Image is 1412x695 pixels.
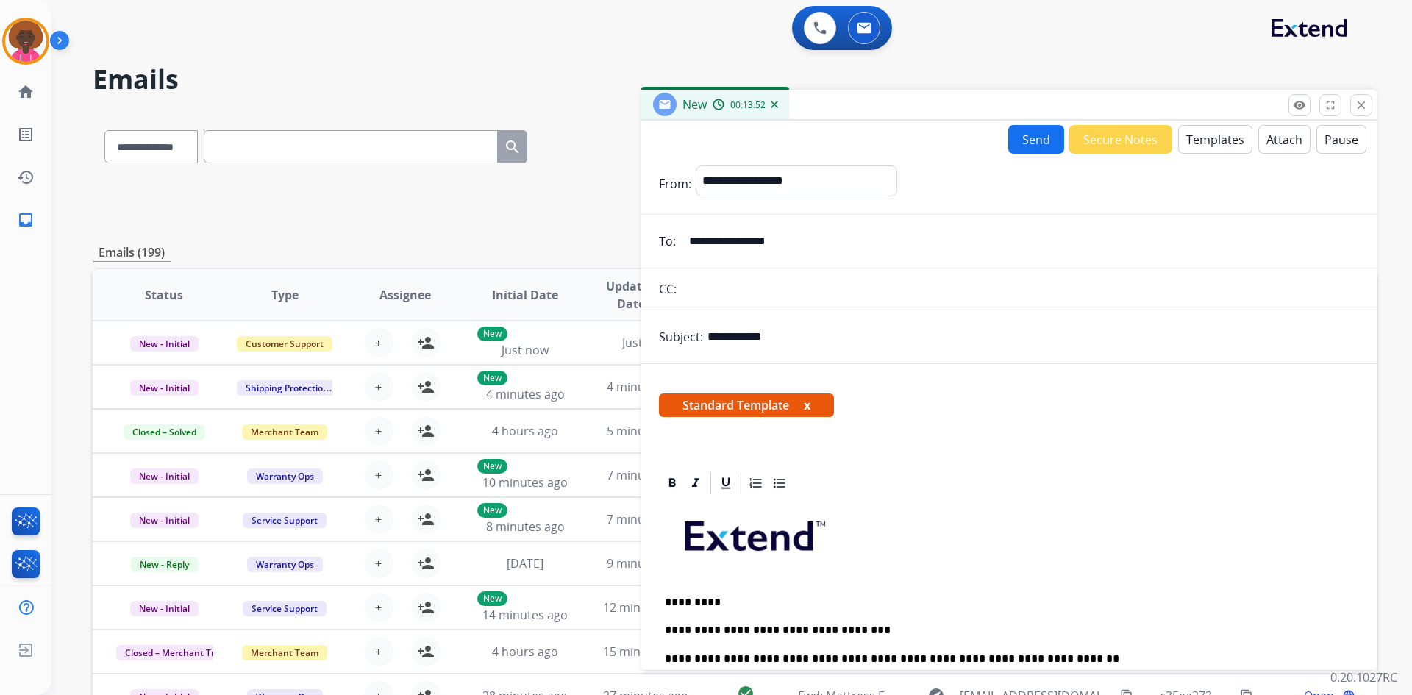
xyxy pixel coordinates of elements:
span: 4 minutes ago [486,386,565,402]
mat-icon: person_add [417,643,435,660]
span: Status [145,286,183,304]
span: 4 hours ago [492,644,558,660]
span: 4 minutes ago [607,379,685,395]
mat-icon: person_add [417,510,435,528]
span: Closed – Merchant Transfer [116,645,251,660]
button: + [364,460,393,490]
p: New [477,591,507,606]
mat-icon: person_add [417,555,435,572]
span: + [375,510,382,528]
div: Bold [661,472,683,494]
p: CC: [659,280,677,298]
p: New [477,459,507,474]
span: New - Initial [130,468,199,484]
span: + [375,466,382,484]
mat-icon: close [1355,99,1368,112]
p: New [477,327,507,341]
div: Italic [685,472,707,494]
span: Warranty Ops [247,557,323,572]
p: 0.20.1027RC [1330,669,1397,686]
p: New [477,371,507,385]
p: Emails (199) [93,243,171,262]
span: New - Reply [131,557,198,572]
span: 8 minutes ago [486,518,565,535]
img: avatar [5,21,46,62]
span: 7 minutes ago [607,511,685,527]
span: 7 minutes ago [607,467,685,483]
p: New [477,503,507,518]
div: Bullet List [769,472,791,494]
span: Merchant Team [242,645,327,660]
p: From: [659,175,691,193]
button: Templates [1178,125,1252,154]
h2: Emails [93,65,1377,94]
span: New [682,96,707,113]
span: Type [271,286,299,304]
button: Pause [1316,125,1366,154]
mat-icon: home [17,83,35,101]
span: + [375,378,382,396]
span: 00:13:52 [730,99,766,111]
button: + [364,637,393,666]
span: New - Initial [130,380,199,396]
button: + [364,328,393,357]
mat-icon: search [504,138,521,156]
span: Assignee [379,286,431,304]
button: Send [1008,125,1064,154]
span: + [375,599,382,616]
span: 12 minutes ago [603,599,688,616]
span: 5 minutes ago [607,423,685,439]
span: 4 hours ago [492,423,558,439]
span: 14 minutes ago [482,607,568,623]
span: New - Initial [130,513,199,528]
button: + [364,549,393,578]
span: Just now [622,335,669,351]
span: Just now [502,342,549,358]
p: Subject: [659,328,703,346]
mat-icon: person_add [417,378,435,396]
div: Underline [715,472,737,494]
button: + [364,416,393,446]
button: + [364,372,393,402]
span: Customer Support [237,336,332,352]
button: + [364,505,393,534]
span: 9 minutes ago [607,555,685,571]
mat-icon: fullscreen [1324,99,1337,112]
span: Shipping Protection [237,380,338,396]
mat-icon: person_add [417,466,435,484]
mat-icon: remove_red_eye [1293,99,1306,112]
mat-icon: person_add [417,334,435,352]
button: Secure Notes [1069,125,1172,154]
button: + [364,593,393,622]
span: Closed – Solved [124,424,205,440]
mat-icon: list_alt [17,126,35,143]
span: + [375,555,382,572]
span: + [375,334,382,352]
span: + [375,643,382,660]
mat-icon: person_add [417,599,435,616]
span: 10 minutes ago [482,474,568,491]
span: New - Initial [130,601,199,616]
span: 15 minutes ago [603,644,688,660]
mat-icon: inbox [17,211,35,229]
p: To: [659,232,676,250]
span: [DATE] [507,555,543,571]
span: Warranty Ops [247,468,323,484]
span: New - Initial [130,336,199,352]
mat-icon: history [17,168,35,186]
span: Service Support [243,513,327,528]
div: Ordered List [745,472,767,494]
mat-icon: person_add [417,422,435,440]
span: Service Support [243,601,327,616]
span: Standard Template [659,393,834,417]
button: x [804,396,810,414]
span: + [375,422,382,440]
button: Attach [1258,125,1311,154]
span: Merchant Team [242,424,327,440]
span: Initial Date [492,286,558,304]
span: Updated Date [598,277,665,313]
